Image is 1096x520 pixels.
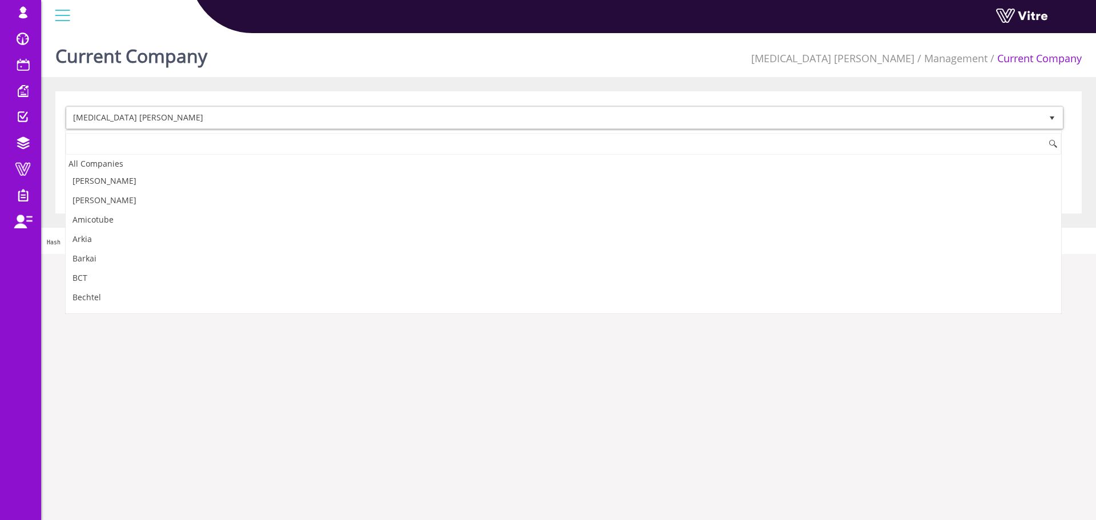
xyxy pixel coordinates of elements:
li: Current Company [988,51,1082,66]
li: BCT [66,268,1061,288]
div: All Companies [66,156,1061,171]
li: BOI [66,307,1061,326]
li: [PERSON_NAME] [66,191,1061,210]
li: Management [914,51,988,66]
span: select [1042,107,1062,128]
li: Amicotube [66,210,1061,229]
li: Bechtel [66,288,1061,307]
li: Barkai [66,249,1061,268]
li: Arkia [66,229,1061,249]
li: [PERSON_NAME] [66,171,1061,191]
h1: Current Company [55,29,207,77]
a: [MEDICAL_DATA] [PERSON_NAME] [751,51,914,65]
span: [MEDICAL_DATA] [PERSON_NAME] [67,107,1042,128]
span: Hash 'fd46216' Date '[DATE] 15:20:00 +0000' Branch 'Production' [47,239,263,245]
